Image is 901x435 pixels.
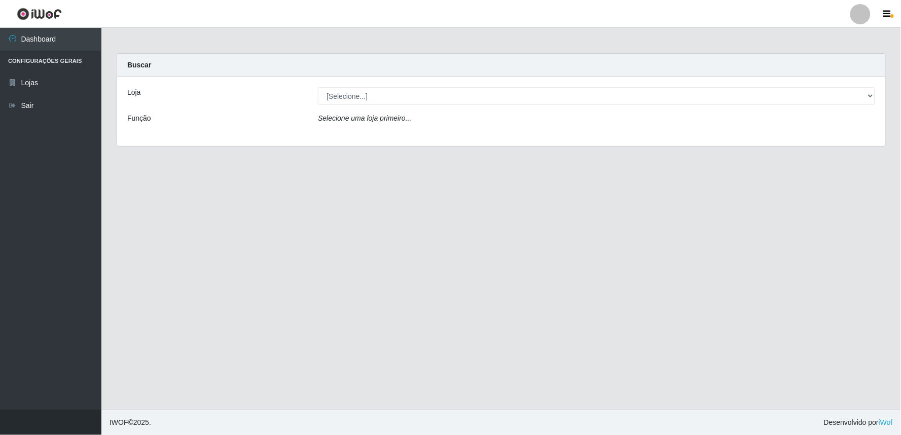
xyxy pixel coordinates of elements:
span: Desenvolvido por [824,417,893,428]
span: IWOF [110,418,128,426]
i: Selecione uma loja primeiro... [318,114,411,122]
label: Função [127,113,151,124]
img: CoreUI Logo [17,8,62,20]
label: Loja [127,87,140,98]
strong: Buscar [127,61,151,69]
span: © 2025 . [110,417,151,428]
a: iWof [879,418,893,426]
